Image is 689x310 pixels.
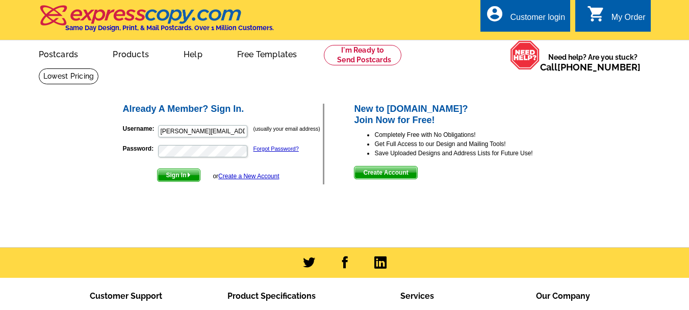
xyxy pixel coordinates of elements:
[158,169,200,181] span: Sign In
[540,62,641,73] span: Call
[65,24,274,32] h4: Same Day Design, Print, & Mail Postcards. Over 1 Million Customers.
[354,166,417,179] span: Create Account
[22,41,95,65] a: Postcards
[167,41,219,65] a: Help
[400,291,434,301] span: Services
[354,166,417,179] button: Create Account
[123,144,157,153] label: Password:
[536,291,590,301] span: Our Company
[486,11,565,24] a: account_circle Customer login
[39,12,274,32] a: Same Day Design, Print, & Mail Postcards. Over 1 Million Customers.
[486,5,504,23] i: account_circle
[354,104,568,126] h2: New to [DOMAIN_NAME]? Join Now for Free!
[221,41,314,65] a: Free Templates
[227,291,316,301] span: Product Specifications
[253,146,299,152] a: Forgot Password?
[253,126,320,132] small: (usually your email address)
[510,40,540,70] img: help
[157,169,200,182] button: Sign In
[374,139,568,149] li: Get Full Access to our Design and Mailing Tools!
[587,5,605,23] i: shopping_cart
[611,13,646,27] div: My Order
[540,52,646,73] span: Need help? Are you stuck?
[374,130,568,139] li: Completely Free with No Obligations!
[96,41,165,65] a: Products
[213,172,279,181] div: or
[510,13,565,27] div: Customer login
[374,149,568,158] li: Save Uploaded Designs and Address Lists for Future Use!
[557,62,641,73] a: [PHONE_NUMBER]
[123,104,323,115] h2: Already A Member? Sign In.
[187,173,191,177] img: button-next-arrow-white.png
[90,291,162,301] span: Customer Support
[123,124,157,133] label: Username:
[587,11,646,24] a: shopping_cart My Order
[218,173,279,180] a: Create a New Account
